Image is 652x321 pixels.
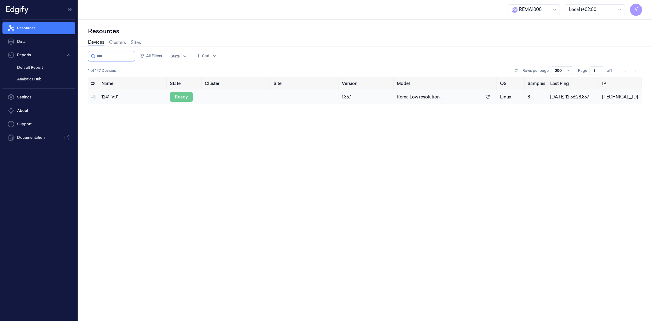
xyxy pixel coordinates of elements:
[109,39,126,46] a: Clusters
[88,68,116,73] span: 1 of 147 Devices
[522,68,549,73] p: Rows per page
[131,39,141,46] a: Sites
[2,49,75,61] button: Reports
[2,118,75,130] a: Support
[548,77,600,90] th: Last Ping
[512,7,518,13] span: R e
[2,131,75,144] a: Documentation
[99,77,168,90] th: Name
[88,39,104,46] a: Devices
[528,94,546,100] div: 8
[12,74,75,84] a: Analytics Hub
[2,105,75,117] button: About
[65,5,75,14] button: Toggle Navigation
[202,77,271,90] th: Cluster
[88,27,642,35] div: Resources
[600,77,642,90] th: IP
[168,77,202,90] th: State
[551,94,598,100] div: [DATE] 12:56:28.857
[342,94,392,100] div: 1.35.1
[12,62,75,73] a: Default Report
[630,4,642,16] button: V
[498,77,525,90] th: OS
[2,91,75,103] a: Settings
[271,77,339,90] th: Site
[394,77,498,90] th: Model
[500,94,523,100] p: linux
[621,66,640,75] nav: pagination
[2,22,75,34] a: Resources
[602,94,640,100] div: [TECHNICAL_ID]
[101,94,165,100] div: 1241-V01
[397,94,444,100] span: Rema Low resolution ...
[607,68,617,73] span: of 1
[138,51,164,61] button: All Filters
[170,92,193,102] div: ready
[578,68,587,73] span: Page
[339,77,394,90] th: Version
[2,35,75,48] a: Data
[525,77,548,90] th: Samples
